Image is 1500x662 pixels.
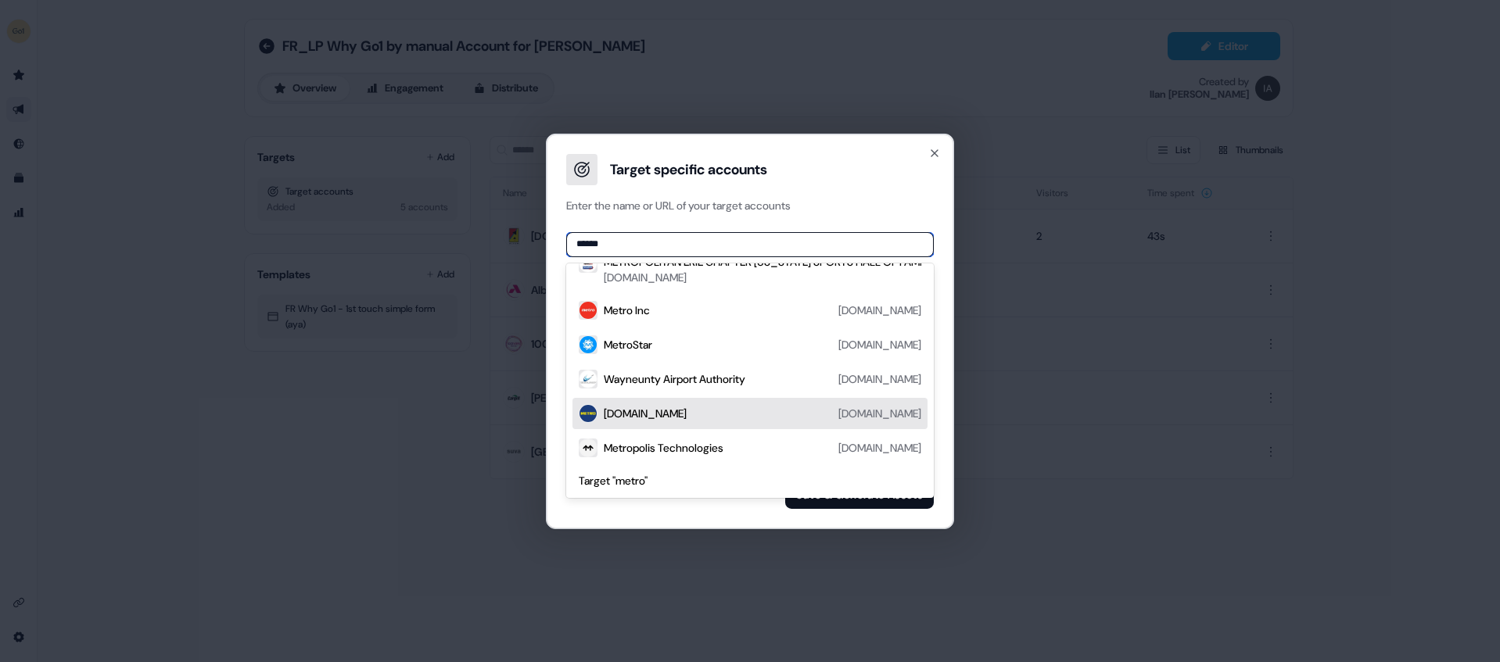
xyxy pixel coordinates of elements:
h3: Target specific accounts [610,159,767,178]
div: Target " metro " [579,472,921,488]
div: [DOMAIN_NAME] [838,302,921,317]
p: Enter the name or URL of your target accounts [560,197,940,213]
div: Wayneunty Airport Authority [604,370,745,386]
div: [DOMAIN_NAME] [838,439,921,455]
div: Metro Inc [604,302,650,317]
div: [DOMAIN_NAME] [604,269,687,284]
div: [DOMAIN_NAME] [838,336,921,352]
div: [DOMAIN_NAME] [604,405,687,420]
div: [DOMAIN_NAME] [838,405,921,420]
div: [DOMAIN_NAME] [838,370,921,386]
div: Metropolis Technologies [604,439,723,455]
div: MetroStar [604,336,652,352]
